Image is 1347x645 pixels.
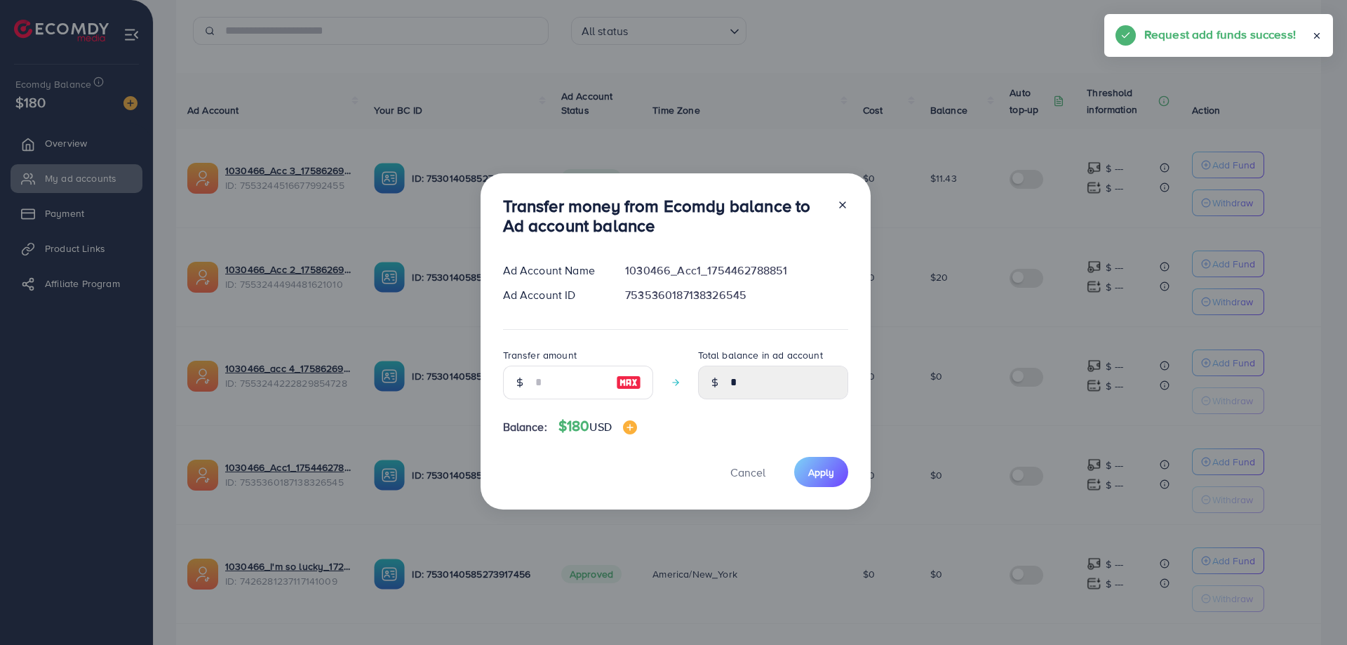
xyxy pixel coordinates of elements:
[503,348,577,362] label: Transfer amount
[1144,25,1296,44] h5: Request add funds success!
[623,420,637,434] img: image
[1287,582,1336,634] iframe: Chat
[614,262,859,279] div: 1030466_Acc1_1754462788851
[492,287,615,303] div: Ad Account ID
[558,418,637,435] h4: $180
[492,262,615,279] div: Ad Account Name
[713,457,783,487] button: Cancel
[794,457,848,487] button: Apply
[730,465,765,480] span: Cancel
[589,419,611,434] span: USD
[503,196,826,237] h3: Transfer money from Ecomdy balance to Ad account balance
[808,465,834,479] span: Apply
[614,287,859,303] div: 7535360187138326545
[503,419,547,435] span: Balance:
[616,374,641,391] img: image
[698,348,823,362] label: Total balance in ad account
